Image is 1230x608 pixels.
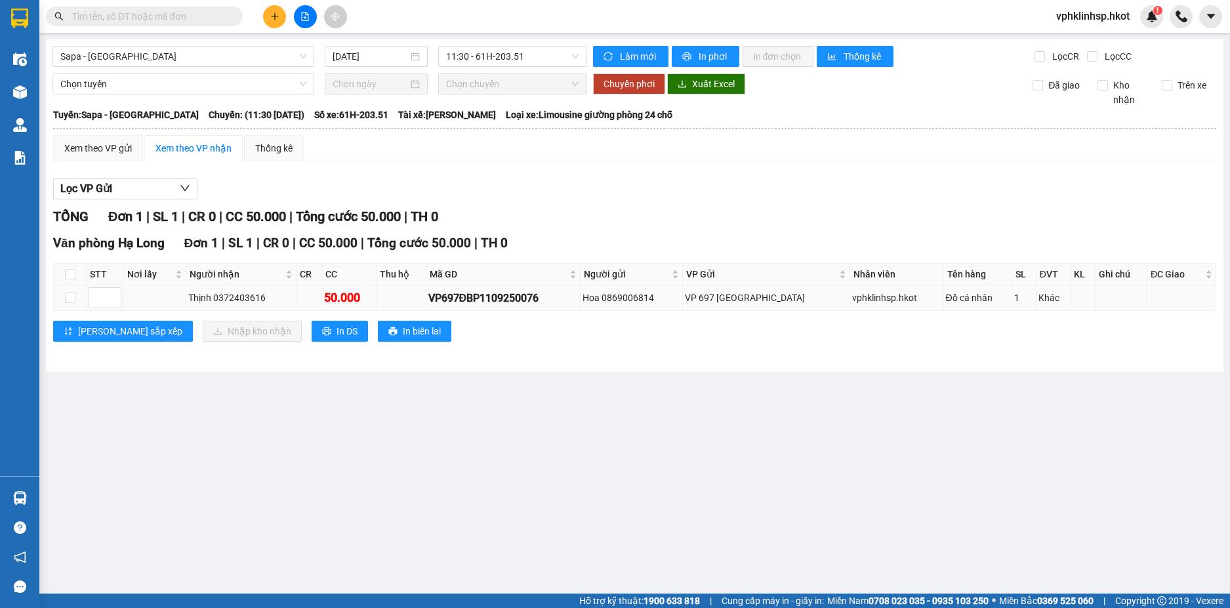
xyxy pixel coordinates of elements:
span: Đơn 1 [108,209,143,224]
img: warehouse-icon [13,491,27,505]
span: CC 50.000 [299,235,358,251]
b: Tuyến: Sapa - [GEOGRAPHIC_DATA] [53,110,199,120]
span: SL 1 [228,235,253,251]
div: VP697ĐBP1109250076 [428,290,579,306]
span: 11:30 - 61H-203.51 [446,47,579,66]
div: vphklinhsp.hkot [852,291,941,305]
th: Tên hàng [944,264,1013,285]
th: Thu hộ [377,264,426,285]
button: Lọc VP Gửi [53,178,197,199]
div: Thống kê [255,141,293,155]
span: TH 0 [481,235,508,251]
span: In biên lai [403,324,441,338]
th: KL [1071,264,1096,285]
span: copyright [1157,596,1166,605]
span: message [14,580,26,593]
button: plus [263,5,286,28]
div: Hoa 0869006814 [583,291,680,305]
span: | [361,235,364,251]
span: Miền Nam [827,594,989,608]
span: ↔ [GEOGRAPHIC_DATA] [16,66,119,97]
button: printerIn biên lai [378,321,451,342]
div: Xem theo VP nhận [155,141,232,155]
span: Lọc VP Gửi [60,180,112,197]
span: question-circle [14,521,26,534]
span: Lọc CR [1047,49,1081,64]
div: Đồ cá nhân [946,291,1010,305]
span: | [710,594,712,608]
span: | [256,235,260,251]
span: | [1103,594,1105,608]
span: Tài xế: [PERSON_NAME] [398,108,496,122]
span: plus [270,12,279,21]
td: VP 697 Điện Biên Phủ [683,285,850,311]
button: caret-down [1199,5,1222,28]
img: phone-icon [1176,10,1187,22]
span: notification [14,551,26,563]
span: | [222,235,225,251]
span: caret-down [1205,10,1217,22]
button: downloadXuất Excel [667,73,745,94]
span: Mã GD [430,267,567,281]
span: Hỗ trợ kỹ thuật: [579,594,700,608]
strong: 1900 633 818 [644,596,700,606]
span: Tổng cước 50.000 [296,209,401,224]
img: icon-new-feature [1146,10,1158,22]
span: ⚪️ [992,598,996,603]
th: SL [1012,264,1036,285]
button: In đơn chọn [743,46,814,67]
div: VP 697 [GEOGRAPHIC_DATA] [685,291,848,305]
span: Đơn 1 [184,235,219,251]
span: ↔ [GEOGRAPHIC_DATA] [21,77,120,97]
th: CC [322,264,377,285]
span: Chọn chuyến [446,74,579,94]
strong: CHUYỂN PHÁT NHANH HK BUSLINES [23,10,113,53]
span: Lọc CC [1099,49,1134,64]
sup: 1 [1153,6,1162,15]
img: logo [7,51,14,116]
span: VP Gửi [686,267,836,281]
th: Ghi chú [1096,264,1147,285]
div: 50.000 [324,289,374,307]
th: CR [297,264,322,285]
span: Chọn tuyến [60,74,306,94]
th: STT [87,264,124,285]
img: logo-vxr [11,9,28,28]
strong: 0708 023 035 - 0935 103 250 [869,596,989,606]
div: Xem theo VP gửi [64,141,132,155]
th: Nhân viên [850,264,943,285]
span: download [678,79,687,90]
span: printer [682,52,693,62]
div: 1 [1014,291,1033,305]
span: Đã giao [1043,78,1085,92]
span: | [293,235,296,251]
span: bar-chart [827,52,838,62]
span: printer [322,327,331,337]
span: Làm mới [620,49,658,64]
span: Miền Bắc [999,594,1094,608]
span: vphklinhsp.hkot [1046,8,1140,24]
img: warehouse-icon [13,85,27,99]
span: VP697ĐBP1109250076 [122,94,241,108]
img: solution-icon [13,151,27,165]
span: CR 0 [188,209,216,224]
span: Văn phòng Hạ Long [53,235,165,251]
span: sync [604,52,615,62]
span: CC 50.000 [226,209,286,224]
span: Trên xe [1172,78,1212,92]
span: CR 0 [263,235,289,251]
span: printer [388,327,398,337]
span: | [219,209,222,224]
span: Sapa - Hạ Long [60,47,306,66]
span: Kho nhận [1108,78,1153,107]
strong: 0369 525 060 [1037,596,1094,606]
button: syncLàm mới [593,46,668,67]
button: sort-ascending[PERSON_NAME] sắp xếp [53,321,193,342]
span: | [146,209,150,224]
th: ĐVT [1036,264,1071,285]
span: Thống kê [844,49,883,64]
span: ĐC Giao [1151,267,1202,281]
button: file-add [294,5,317,28]
span: sort-ascending [64,327,73,337]
input: Tìm tên, số ĐT hoặc mã đơn [72,9,227,24]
